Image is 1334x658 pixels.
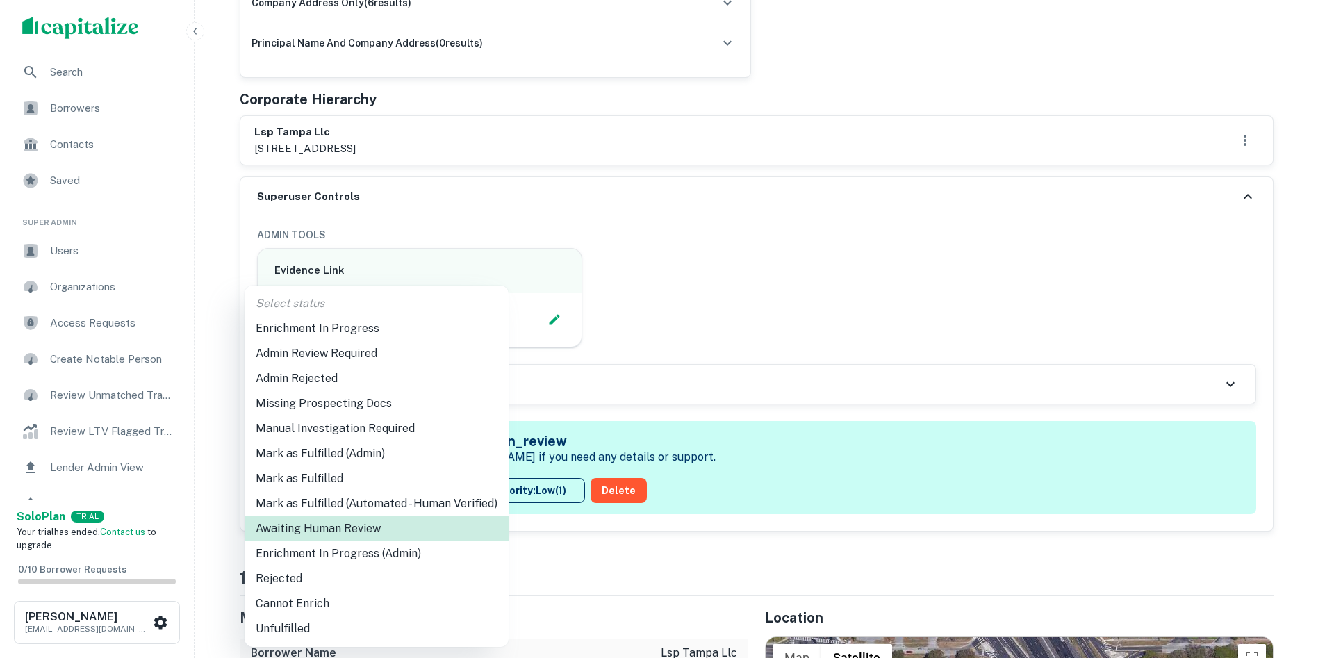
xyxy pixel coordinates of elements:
li: Enrichment In Progress (Admin) [245,541,509,566]
li: Mark as Fulfilled (Automated - Human Verified) [245,491,509,516]
li: Admin Review Required [245,341,509,366]
li: Awaiting Human Review [245,516,509,541]
li: Manual Investigation Required [245,416,509,441]
li: Mark as Fulfilled [245,466,509,491]
li: Unfulfilled [245,616,509,641]
li: Admin Rejected [245,366,509,391]
iframe: Chat Widget [1265,547,1334,614]
li: Rejected [245,566,509,591]
li: Mark as Fulfilled (Admin) [245,441,509,466]
li: Enrichment In Progress [245,316,509,341]
li: Missing Prospecting Docs [245,391,509,416]
li: Cannot Enrich [245,591,509,616]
